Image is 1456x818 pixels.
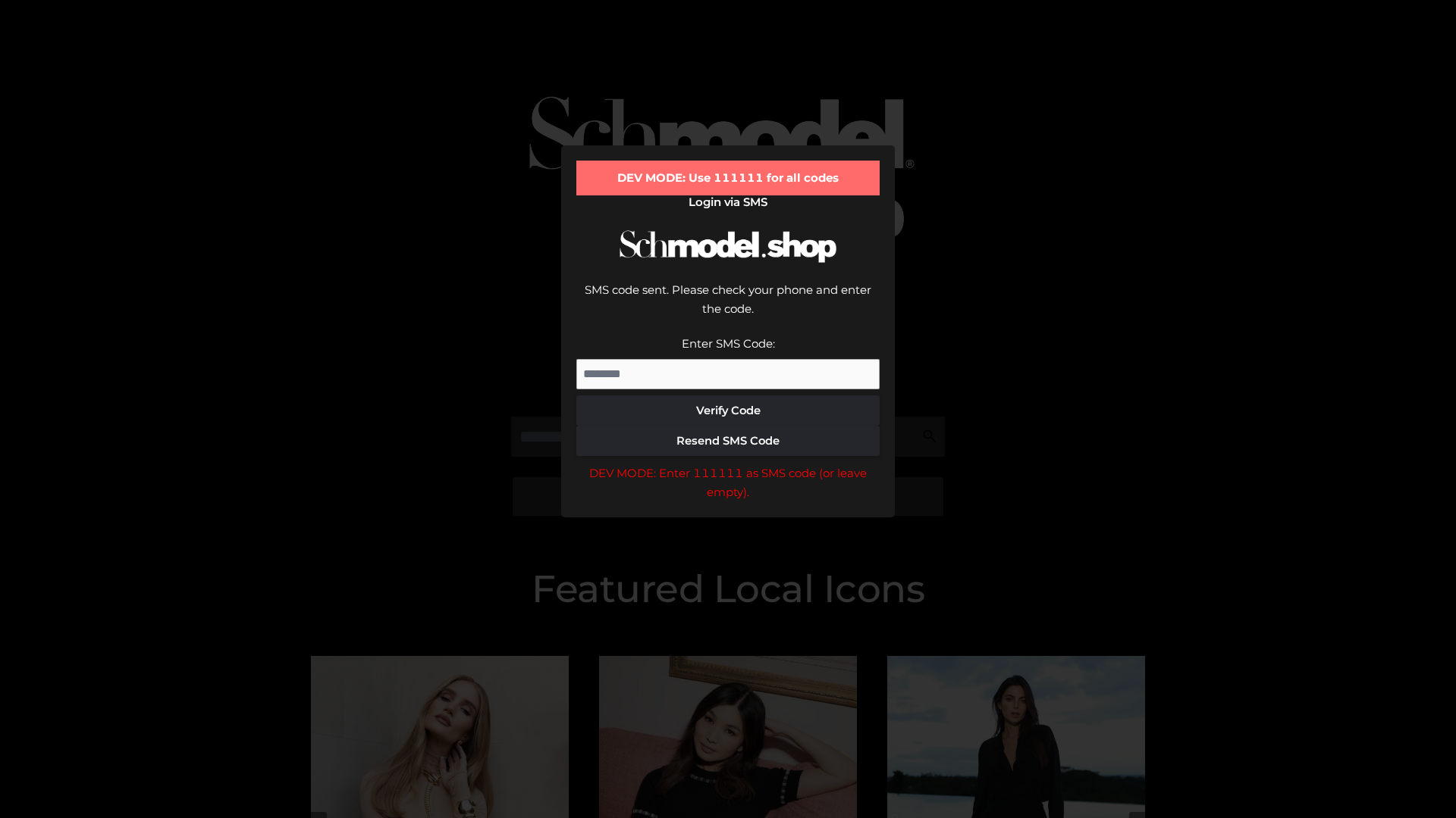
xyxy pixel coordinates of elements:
[576,395,880,426] button: Verify Code
[576,280,880,334] div: SMS code sent. Please check your phone and enter the code.
[576,161,880,195] div: DEV MODE: Use 111111 for all codes
[576,195,880,209] h2: Login via SMS
[614,217,842,276] img: Schmodel Logo
[682,336,775,351] label: Enter SMS Code:
[576,426,880,456] button: Resend SMS Code
[576,464,880,502] div: DEV MODE: Enter 111111 as SMS code (or leave empty).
